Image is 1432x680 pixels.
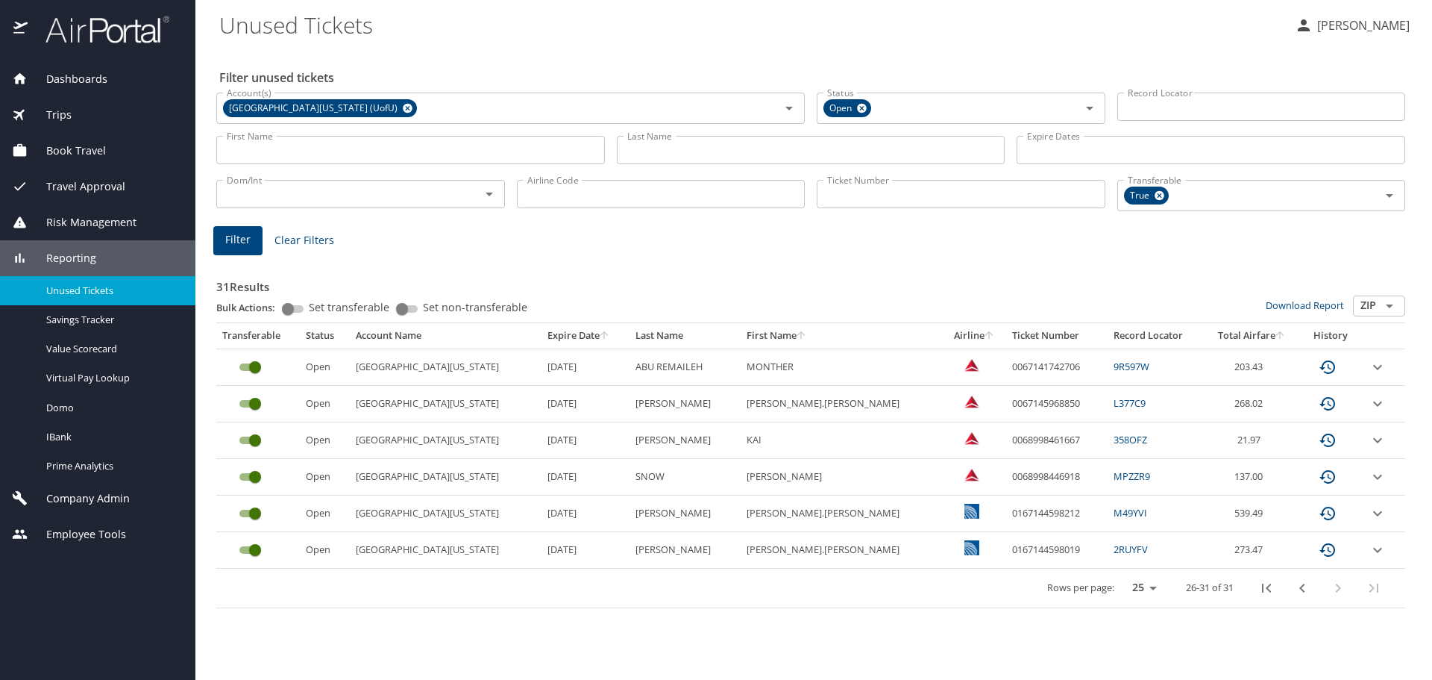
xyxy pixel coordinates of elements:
[300,323,351,349] th: Status
[1114,506,1147,520] a: M49YVI
[28,178,125,195] span: Travel Approval
[1114,360,1149,373] a: 9R597W
[1006,422,1108,459] td: 0068998461667
[300,496,351,532] td: Open
[779,98,800,119] button: Open
[964,394,979,409] img: Delta Airlines
[300,459,351,496] td: Open
[1369,505,1387,523] button: expand row
[541,459,630,496] td: [DATE]
[741,459,943,496] td: [PERSON_NAME]
[1205,459,1299,496] td: 137.00
[1313,16,1410,34] p: [PERSON_NAME]
[1205,386,1299,422] td: 268.02
[1379,185,1400,206] button: Open
[350,422,541,459] td: [GEOGRAPHIC_DATA][US_STATE]
[964,431,979,446] img: Delta Airlines
[1205,496,1299,532] td: 539.49
[541,532,630,569] td: [DATE]
[1379,296,1400,316] button: Open
[46,401,178,415] span: Domo
[46,371,178,385] span: Virtual Pay Lookup
[46,430,178,444] span: IBank
[1047,583,1114,593] p: Rows per page:
[1006,496,1108,532] td: 0167144598212
[823,99,871,117] div: Open
[13,15,29,44] img: icon-airportal.png
[350,459,541,496] td: [GEOGRAPHIC_DATA][US_STATE]
[1108,323,1204,349] th: Record Locator
[1205,349,1299,385] td: 203.43
[1006,386,1108,422] td: 0067145968850
[629,323,740,349] th: Last Name
[629,496,740,532] td: [PERSON_NAME]
[28,71,107,87] span: Dashboards
[46,342,178,356] span: Value Scorecard
[1369,468,1387,486] button: expand row
[629,422,740,459] td: [PERSON_NAME]
[1114,543,1148,556] a: 2RUYFV
[964,504,979,519] img: United Airlines
[629,349,740,385] td: ABU REMAILEH
[309,302,389,313] span: Set transferable
[964,540,979,555] img: United Airlines
[741,532,943,569] td: [PERSON_NAME].[PERSON_NAME]
[219,1,1283,48] h1: Unused Tickets
[350,532,541,569] td: [GEOGRAPHIC_DATA][US_STATE]
[350,386,541,422] td: [GEOGRAPHIC_DATA][US_STATE]
[1205,422,1299,459] td: 21.97
[741,323,943,349] th: First Name
[46,313,178,327] span: Savings Tracker
[629,459,740,496] td: SNOW
[943,323,1005,349] th: Airline
[479,184,500,205] button: Open
[1114,396,1146,410] a: L377C9
[1006,532,1108,569] td: 0167144598019
[274,231,334,250] span: Clear Filters
[741,386,943,422] td: [PERSON_NAME].[PERSON_NAME]
[46,284,178,298] span: Unused Tickets
[823,101,861,116] span: Open
[1284,570,1320,606] button: previous page
[600,331,610,341] button: sort
[28,250,96,266] span: Reporting
[223,99,417,117] div: [GEOGRAPHIC_DATA][US_STATE] (UofU)
[1266,299,1344,312] a: Download Report
[964,358,979,372] img: Delta Airlines
[1205,532,1299,569] td: 273.47
[222,329,294,343] div: Transferable
[300,349,351,385] td: Open
[629,532,740,569] td: [PERSON_NAME]
[541,422,630,459] td: [DATE]
[1114,470,1150,483] a: MPZZR9
[1369,395,1387,413] button: expand row
[216,269,1405,296] h3: 31 Results
[1006,459,1108,496] td: 0068998446918
[223,101,406,116] span: [GEOGRAPHIC_DATA][US_STATE] (UofU)
[1289,12,1416,39] button: [PERSON_NAME]
[1124,187,1169,205] div: True
[1186,583,1234,593] p: 26-31 of 31
[1249,570,1284,606] button: first page
[1299,323,1363,349] th: History
[1369,358,1387,376] button: expand row
[541,323,630,349] th: Expire Date
[423,302,527,313] span: Set non-transferable
[741,349,943,385] td: MONTHER
[300,532,351,569] td: Open
[629,386,740,422] td: [PERSON_NAME]
[268,227,340,255] button: Clear Filters
[541,386,630,422] td: [DATE]
[984,331,995,341] button: sort
[1275,331,1286,341] button: sort
[28,214,136,231] span: Risk Management
[300,422,351,459] td: Open
[1120,576,1162,599] select: rows per page
[213,226,263,255] button: Filter
[29,15,169,44] img: airportal-logo.png
[1124,188,1158,204] span: True
[741,422,943,459] td: KAI
[216,323,1405,608] table: custom pagination table
[1006,323,1108,349] th: Ticket Number
[541,496,630,532] td: [DATE]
